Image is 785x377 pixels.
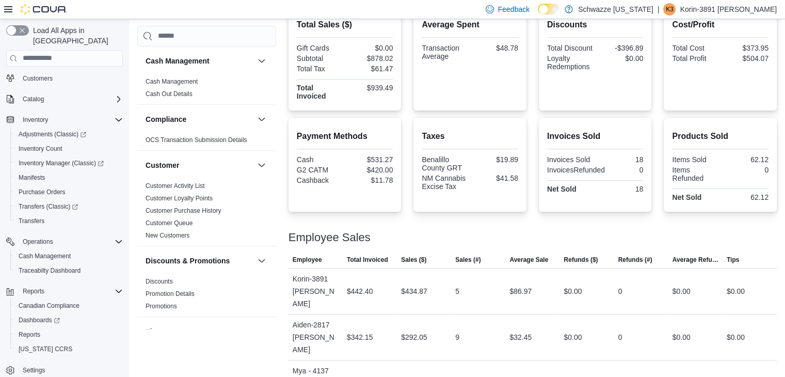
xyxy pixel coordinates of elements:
div: 0 [618,285,622,297]
a: Traceabilty Dashboard [14,264,85,277]
div: $292.05 [401,331,427,343]
span: Customer Loyalty Points [146,194,213,202]
div: $0.00 [727,331,745,343]
span: Inventory Count [14,143,123,155]
span: Refunds ($) [564,256,598,264]
div: $11.78 [347,176,393,184]
span: Inventory Manager (Classic) [19,159,104,167]
span: Operations [19,235,123,248]
button: Canadian Compliance [10,299,127,313]
div: 0 [723,166,768,174]
button: Catalog [19,93,48,105]
h3: Employee Sales [289,231,371,244]
span: Inventory [19,114,123,126]
a: Transfers (Classic) [10,199,127,214]
div: Korin-3891 [PERSON_NAME] [289,269,343,314]
button: Cash Management [10,249,127,263]
span: Inventory Manager (Classic) [14,157,123,169]
span: Transfers [19,217,44,225]
span: Canadian Compliance [19,302,79,310]
button: Reports [10,327,127,342]
h2: Total Sales ($) [297,19,393,31]
div: $878.02 [347,54,393,62]
p: | [658,3,660,15]
span: Inventory Count [19,145,62,153]
span: Cash Management [146,77,198,86]
span: Employee [293,256,322,264]
a: Customer Activity List [146,182,205,190]
div: $442.40 [347,285,373,297]
div: $420.00 [347,166,393,174]
h3: Compliance [146,114,186,124]
span: Settings [23,366,45,374]
div: Subtotal [297,54,343,62]
a: Inventory Manager (Classic) [10,156,127,170]
button: Inventory [19,114,52,126]
div: $48.78 [472,44,518,52]
a: Dashboards [10,313,127,327]
div: $32.45 [509,331,532,343]
a: OCS Transaction Submission Details [146,136,247,144]
div: G2 CATM [297,166,343,174]
span: Traceabilty Dashboard [19,266,81,275]
span: Refunds (#) [618,256,652,264]
div: 0 [618,331,622,343]
a: Settings [19,364,49,376]
span: Customers [19,72,123,85]
button: Discounts & Promotions [146,256,253,266]
div: Items Sold [672,155,718,164]
h2: Invoices Sold [547,130,644,143]
div: $0.00 [564,331,582,343]
button: Compliance [255,113,268,125]
div: Korin-3891 Hobday [663,3,676,15]
span: Average Sale [509,256,548,264]
span: Customer Queue [146,219,193,227]
div: $19.89 [472,155,518,164]
button: Finance [146,326,253,337]
div: -$396.89 [597,44,643,52]
span: Reports [23,287,44,295]
strong: Total Invoiced [297,84,326,100]
a: New Customers [146,232,189,239]
button: Finance [255,325,268,338]
div: Total Cost [672,44,718,52]
span: Customers [23,74,53,83]
a: Inventory Count [14,143,67,155]
h2: Taxes [422,130,518,143]
span: Inventory [23,116,48,124]
div: InvoicesRefunded [547,166,605,174]
span: Canadian Compliance [14,300,123,312]
span: Average Refund [672,256,718,264]
span: Settings [19,364,123,376]
span: Cash Management [14,250,123,262]
button: Traceabilty Dashboard [10,263,127,278]
span: Adjustments (Classic) [19,130,86,138]
div: $0.00 [672,331,691,343]
div: 18 [597,155,643,164]
button: Customer [255,159,268,171]
p: Korin-3891 [PERSON_NAME] [680,3,777,15]
a: Adjustments (Classic) [14,128,90,140]
div: Loyalty Redemptions [547,54,593,71]
div: $504.07 [723,54,768,62]
span: Dashboards [19,316,60,324]
div: $531.27 [347,155,393,164]
div: Items Refunded [672,166,718,182]
button: Inventory Count [10,142,127,156]
p: Schwazze [US_STATE] [578,3,653,15]
h3: Cash Management [146,56,210,66]
span: Customer Purchase History [146,207,221,215]
span: Catalog [19,93,123,105]
span: Cash Management [19,252,71,260]
div: $434.87 [401,285,427,297]
div: Cash Management [137,75,276,104]
h3: Customer [146,160,179,170]
h2: Payment Methods [297,130,393,143]
span: Operations [23,238,53,246]
div: Invoices Sold [547,155,593,164]
div: Cashback [297,176,343,184]
span: K3 [666,3,674,15]
button: Compliance [146,114,253,124]
button: Transfers [10,214,127,228]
